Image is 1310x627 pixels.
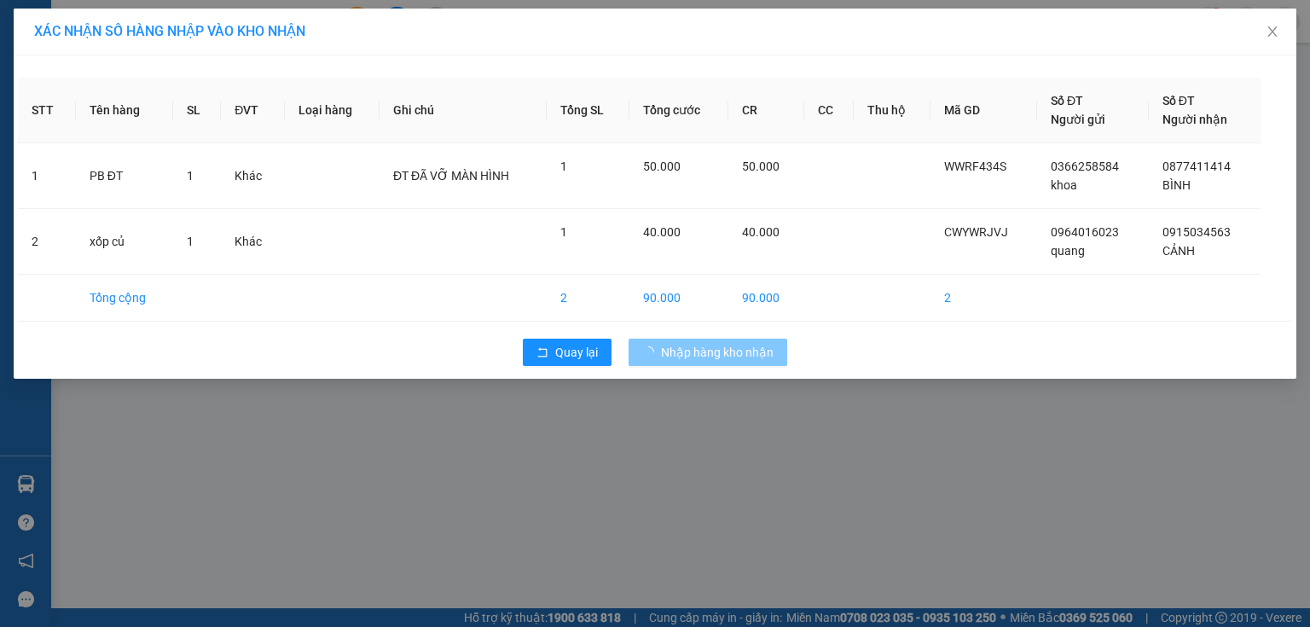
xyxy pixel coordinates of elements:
[944,225,1008,239] span: CWYWRJVJ
[944,160,1006,173] span: WWRF434S
[90,99,412,206] h2: VP Nhận: VP Sapa
[930,78,1037,143] th: Mã GD
[643,225,681,239] span: 40.000
[285,78,380,143] th: Loại hàng
[9,14,95,99] img: logo.jpg
[728,78,804,143] th: CR
[187,235,194,248] span: 1
[547,275,629,322] td: 2
[228,14,412,42] b: [DOMAIN_NAME]
[187,169,194,183] span: 1
[643,160,681,173] span: 50.000
[1162,225,1231,239] span: 0915034563
[1051,178,1077,192] span: khoa
[642,346,661,358] span: loading
[560,160,567,173] span: 1
[742,160,780,173] span: 50.000
[629,275,728,322] td: 90.000
[1051,113,1105,126] span: Người gửi
[103,40,208,68] b: Sao Việt
[380,78,547,143] th: Ghi chú
[930,275,1037,322] td: 2
[221,209,285,275] td: Khác
[661,343,774,362] span: Nhập hàng kho nhận
[221,143,285,209] td: Khác
[173,78,221,143] th: SL
[76,78,173,143] th: Tên hàng
[629,339,787,366] button: Nhập hàng kho nhận
[1051,160,1119,173] span: 0366258584
[560,225,567,239] span: 1
[523,339,612,366] button: rollbackQuay lại
[76,209,173,275] td: xốp củ
[18,143,76,209] td: 1
[728,275,804,322] td: 90.000
[1162,160,1231,173] span: 0877411414
[629,78,728,143] th: Tổng cước
[18,78,76,143] th: STT
[1162,178,1191,192] span: BÌNH
[547,78,629,143] th: Tổng SL
[1249,9,1296,56] button: Close
[9,99,137,127] h2: 2MZU9XX6
[1051,225,1119,239] span: 0964016023
[34,23,305,39] span: XÁC NHẬN SỐ HÀNG NHẬP VÀO KHO NHẬN
[76,275,173,322] td: Tổng cộng
[854,78,930,143] th: Thu hộ
[1051,244,1085,258] span: quang
[1266,25,1279,38] span: close
[804,78,854,143] th: CC
[1162,113,1227,126] span: Người nhận
[1051,94,1083,107] span: Số ĐT
[1162,94,1195,107] span: Số ĐT
[536,346,548,360] span: rollback
[76,143,173,209] td: PB ĐT
[18,209,76,275] td: 2
[555,343,598,362] span: Quay lại
[221,78,285,143] th: ĐVT
[1162,244,1195,258] span: CẢNH
[742,225,780,239] span: 40.000
[393,169,509,183] span: ĐT ĐÃ VỠ MÀN HÌNH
